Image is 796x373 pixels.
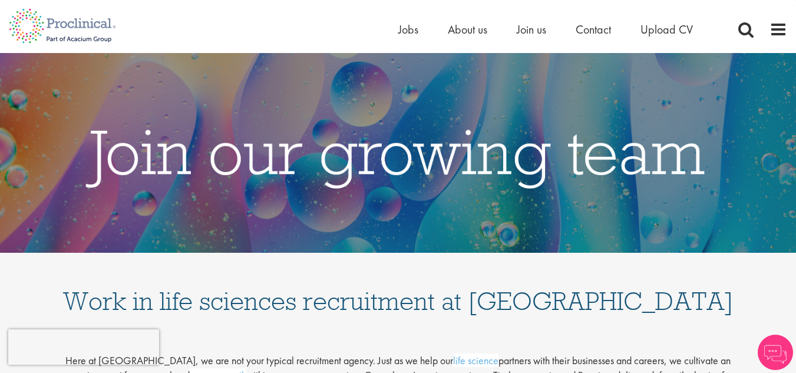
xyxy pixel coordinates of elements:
[640,22,693,37] a: Upload CV
[62,265,734,314] h1: Work in life sciences recruitment at [GEOGRAPHIC_DATA]
[576,22,611,37] a: Contact
[517,22,546,37] a: Join us
[758,335,793,370] img: Chatbot
[453,354,498,367] a: life science
[398,22,418,37] a: Jobs
[448,22,487,37] a: About us
[8,329,159,365] iframe: reCAPTCHA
